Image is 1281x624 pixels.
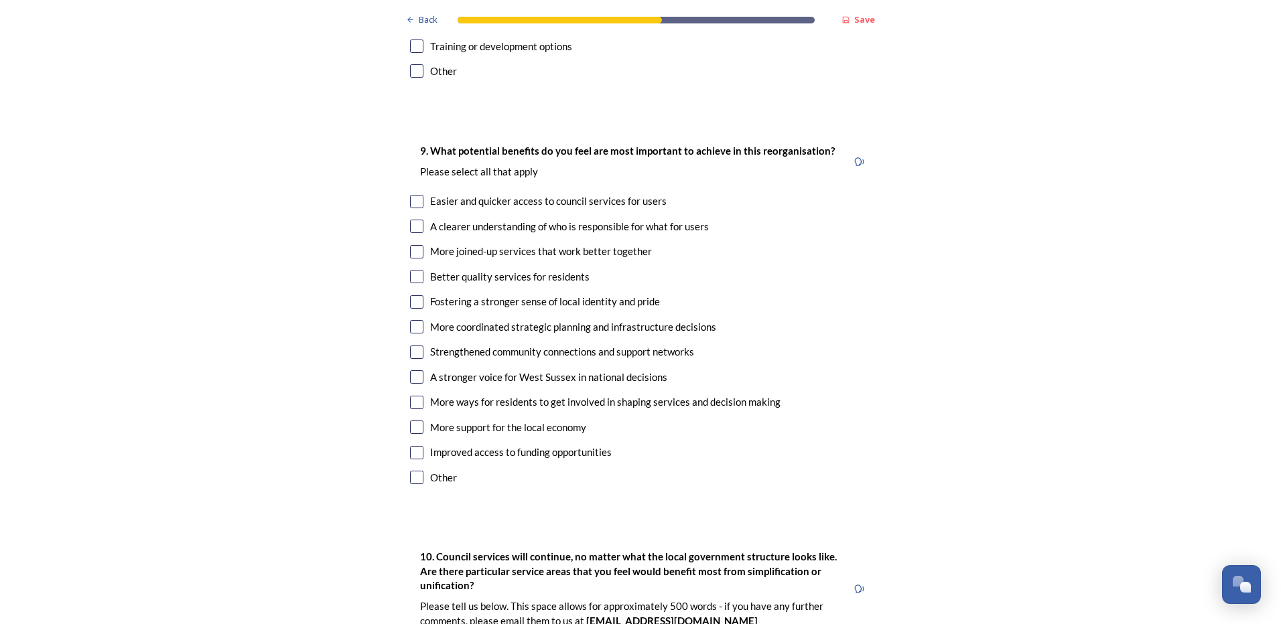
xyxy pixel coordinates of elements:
[430,39,572,54] div: Training or development options
[1222,565,1261,604] button: Open Chat
[430,394,781,410] div: More ways for residents to get involved in shaping services and decision making
[430,294,660,309] div: Fostering a stronger sense of local identity and pride
[430,344,694,360] div: Strengthened community connections and support networks
[430,370,667,385] div: A stronger voice for West Sussex in national decisions
[420,165,835,179] p: Please select all that apply
[430,269,590,285] div: Better quality services for residents
[430,420,586,435] div: More support for the local economy
[430,445,612,460] div: Improved access to funding opportunities
[430,219,709,234] div: A clearer understanding of who is responsible for what for users
[420,145,835,157] strong: 9. What potential benefits do you feel are most important to achieve in this reorganisation?
[430,64,457,79] div: Other
[430,193,667,209] div: Easier and quicker access to council services for users
[430,244,652,259] div: More joined-up services that work better together
[420,550,839,591] strong: 10. Council services will continue, no matter what the local government structure looks like. Are...
[419,13,437,26] span: Back
[430,470,457,485] div: Other
[430,319,716,335] div: More coordinated strategic planning and infrastructure decisions
[854,13,875,25] strong: Save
